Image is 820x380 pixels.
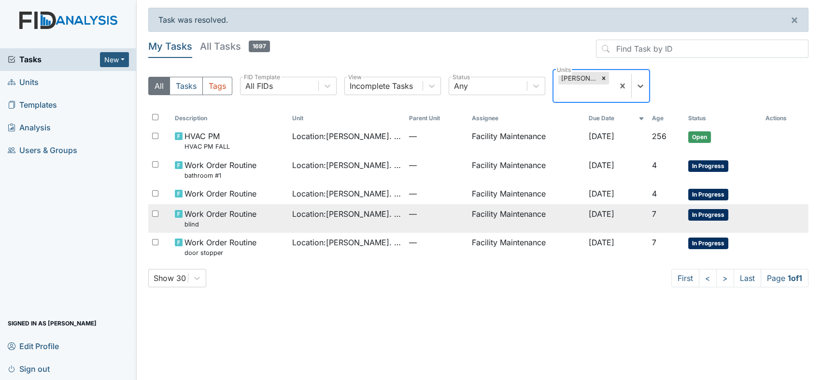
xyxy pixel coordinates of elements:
[184,237,256,257] span: Work Order Routine door stopper
[652,209,656,219] span: 7
[245,80,273,92] div: All FIDs
[409,237,464,248] span: —
[558,72,598,84] div: [PERSON_NAME]. [GEOGRAPHIC_DATA]
[734,269,761,287] a: Last
[652,238,656,247] span: 7
[761,269,808,287] span: Page
[8,75,39,90] span: Units
[8,361,50,376] span: Sign out
[171,110,288,127] th: Toggle SortBy
[688,160,728,172] span: In Progress
[152,114,158,120] input: Toggle All Rows Selected
[184,130,230,151] span: HVAC PM HVAC PM FALL
[699,269,717,287] a: <
[148,40,192,53] h5: My Tasks
[671,269,699,287] a: First
[688,189,728,200] span: In Progress
[148,8,808,32] div: Task was resolved.
[468,155,585,184] td: Facility Maintenance
[292,130,402,142] span: Location : [PERSON_NAME]. [GEOGRAPHIC_DATA]
[170,77,203,95] button: Tasks
[716,269,734,287] a: >
[688,209,728,221] span: In Progress
[184,142,230,151] small: HVAC PM FALL
[596,40,808,58] input: Find Task by ID
[589,131,614,141] span: [DATE]
[184,248,256,257] small: door stopper
[589,160,614,170] span: [DATE]
[589,189,614,198] span: [DATE]
[468,204,585,233] td: Facility Maintenance
[288,110,406,127] th: Toggle SortBy
[292,208,402,220] span: Location : [PERSON_NAME]. [GEOGRAPHIC_DATA]
[405,110,467,127] th: Toggle SortBy
[184,171,256,180] small: bathroom #1
[200,40,270,53] h5: All Tasks
[350,80,413,92] div: Incomplete Tasks
[409,208,464,220] span: —
[184,220,256,229] small: blind
[652,160,657,170] span: 4
[148,77,232,95] div: Type filter
[292,188,402,199] span: Location : [PERSON_NAME]. [GEOGRAPHIC_DATA]
[8,316,97,331] span: Signed in as [PERSON_NAME]
[8,98,57,113] span: Templates
[100,52,129,67] button: New
[652,131,666,141] span: 256
[292,237,402,248] span: Location : [PERSON_NAME]. [GEOGRAPHIC_DATA]
[8,143,77,158] span: Users & Groups
[688,131,711,143] span: Open
[468,127,585,155] td: Facility Maintenance
[148,77,170,95] button: All
[154,272,186,284] div: Show 30
[788,273,802,283] strong: 1 of 1
[648,110,684,127] th: Toggle SortBy
[585,110,648,127] th: Toggle SortBy
[671,269,808,287] nav: task-pagination
[454,80,468,92] div: Any
[589,238,614,247] span: [DATE]
[249,41,270,52] span: 1697
[684,110,762,127] th: Toggle SortBy
[468,184,585,204] td: Facility Maintenance
[8,54,100,65] a: Tasks
[184,188,256,199] span: Work Order Routine
[652,189,657,198] span: 4
[8,338,59,353] span: Edit Profile
[762,110,808,127] th: Actions
[202,77,232,95] button: Tags
[409,188,464,199] span: —
[292,159,402,171] span: Location : [PERSON_NAME]. [GEOGRAPHIC_DATA]
[468,233,585,261] td: Facility Maintenance
[8,120,51,135] span: Analysis
[468,110,585,127] th: Assignee
[791,13,798,27] span: ×
[409,130,464,142] span: —
[589,209,614,219] span: [DATE]
[781,8,808,31] button: ×
[184,208,256,229] span: Work Order Routine blind
[184,159,256,180] span: Work Order Routine bathroom #1
[688,238,728,249] span: In Progress
[409,159,464,171] span: —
